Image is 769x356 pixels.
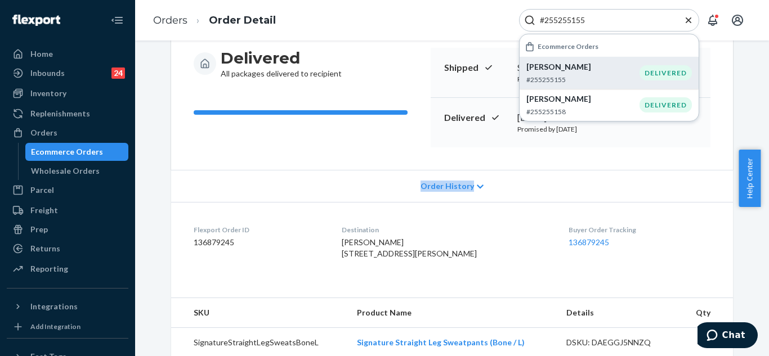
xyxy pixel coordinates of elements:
div: Add Integration [30,322,81,331]
a: Add Integration [7,320,128,334]
h3: Delivered [221,48,342,68]
div: [DATE] [517,111,624,124]
span: [PERSON_NAME] [STREET_ADDRESS][PERSON_NAME] [342,237,477,258]
a: Replenishments [7,105,128,123]
button: Close Navigation [106,9,128,31]
div: Reporting [30,263,68,274]
div: Wholesale Orders [31,165,100,177]
th: Product Name [348,298,557,328]
div: September 17, 2025 [517,61,624,74]
div: Integrations [30,301,78,312]
div: Inventory [30,88,66,99]
ol: breadcrumbs [144,4,285,37]
div: Parcel [30,184,54,196]
div: Inbounds [30,67,65,79]
dt: Buyer Order Tracking [569,225,710,235]
th: SKU [171,298,348,328]
p: Promised by [DATE] [517,124,624,134]
div: Returns [30,243,60,254]
div: All packages delivered to recipient [221,48,342,79]
button: Integrations [7,298,128,316]
dd: 136879245 [194,237,324,248]
div: DSKU: DAEGGJ5NNZQ [566,337,672,348]
div: DELIVERED [640,65,692,80]
p: #255255158 [526,107,640,116]
th: Details [557,298,681,328]
dt: Destination [342,225,551,235]
a: Reporting [7,260,128,278]
button: Close Search [683,15,694,26]
a: Prep [7,220,128,238]
a: Inbounds24 [7,64,128,82]
a: Parcel [7,181,128,199]
span: Order History [421,181,474,192]
a: Order Detail [209,14,276,26]
a: Returns [7,240,128,258]
a: Home [7,45,128,63]
a: Signature Straight Leg Sweatpants (Bone / L) [357,337,525,347]
svg: Search Icon [524,15,535,26]
p: [PERSON_NAME] [526,61,640,73]
button: Help Center [739,150,761,207]
p: Shipped [444,61,508,74]
a: Orders [153,14,187,26]
button: Open account menu [726,9,749,31]
p: Promised by September 17, 2025 [517,74,624,84]
dt: Flexport Order ID [194,225,324,235]
button: Open notifications [701,9,724,31]
div: Ecommerce Orders [31,146,103,157]
a: Orders [7,124,128,142]
a: Freight [7,201,128,219]
iframe: Opens a widget where you can chat to one of our agents [698,322,758,350]
div: Home [30,48,53,60]
a: Inventory [7,84,128,102]
a: 136879245 [569,237,609,247]
img: Flexport logo [12,15,60,26]
a: Ecommerce Orders [25,143,129,161]
div: Freight [30,205,58,216]
a: Wholesale Orders [25,162,129,180]
th: Qty [681,298,733,328]
p: #255255155 [526,75,640,84]
div: Orders [30,127,57,138]
div: Replenishments [30,108,90,119]
h6: Ecommerce Orders [538,43,598,50]
div: DELIVERED [640,97,692,112]
p: [PERSON_NAME] [526,93,640,105]
div: Prep [30,224,48,235]
input: Search Input [535,15,674,26]
p: Delivered [444,111,508,124]
div: 24 [111,67,125,79]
